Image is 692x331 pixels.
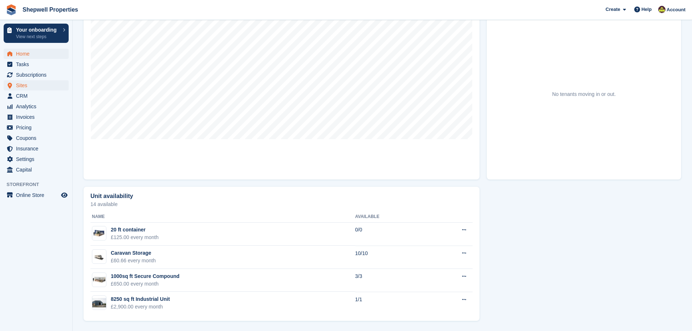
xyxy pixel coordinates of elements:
[552,90,616,98] div: No tenants moving in or out.
[4,133,69,143] a: menu
[667,6,685,13] span: Account
[92,274,106,285] img: 1000-sqft-unit.jpg
[111,295,170,303] div: 8250 sq ft Industrial Unit
[4,80,69,90] a: menu
[111,249,156,257] div: Caravan Storage
[7,181,72,188] span: Storefront
[4,91,69,101] a: menu
[642,6,652,13] span: Help
[92,253,106,261] img: Caravan%20-%20R.jpg
[16,27,59,32] p: Your onboarding
[4,165,69,175] a: menu
[16,101,60,112] span: Analytics
[4,24,69,43] a: Your onboarding View next steps
[16,144,60,154] span: Insurance
[355,269,428,292] td: 3/3
[111,273,179,280] div: 1000sq ft Secure Compound
[111,257,156,265] div: £60.66 every month
[355,222,428,246] td: 0/0
[16,70,60,80] span: Subscriptions
[355,211,428,223] th: Available
[92,298,106,307] img: DSC02433.JPG
[111,226,159,234] div: 20 ft container
[16,165,60,175] span: Capital
[4,122,69,133] a: menu
[4,70,69,80] a: menu
[16,59,60,69] span: Tasks
[90,193,133,199] h2: Unit availability
[16,33,59,40] p: View next steps
[4,154,69,164] a: menu
[16,122,60,133] span: Pricing
[111,303,170,311] div: £2,900.00 every month
[4,49,69,59] a: menu
[4,190,69,200] a: menu
[16,49,60,59] span: Home
[16,190,60,200] span: Online Store
[658,6,665,13] img: Dan Shepherd
[4,101,69,112] a: menu
[60,191,69,199] a: Preview store
[20,4,81,16] a: Shepwell Properties
[92,228,106,239] img: 20.jpg
[16,154,60,164] span: Settings
[111,280,179,288] div: £650.00 every month
[16,133,60,143] span: Coupons
[90,211,355,223] th: Name
[111,234,159,241] div: £125.00 every month
[4,112,69,122] a: menu
[90,202,473,207] p: 14 available
[355,292,428,315] td: 1/1
[16,80,60,90] span: Sites
[355,246,428,269] td: 10/10
[16,112,60,122] span: Invoices
[6,4,17,15] img: stora-icon-8386f47178a22dfd0bd8f6a31ec36ba5ce8667c1dd55bd0f319d3a0aa187defe.svg
[4,59,69,69] a: menu
[4,144,69,154] a: menu
[16,91,60,101] span: CRM
[606,6,620,13] span: Create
